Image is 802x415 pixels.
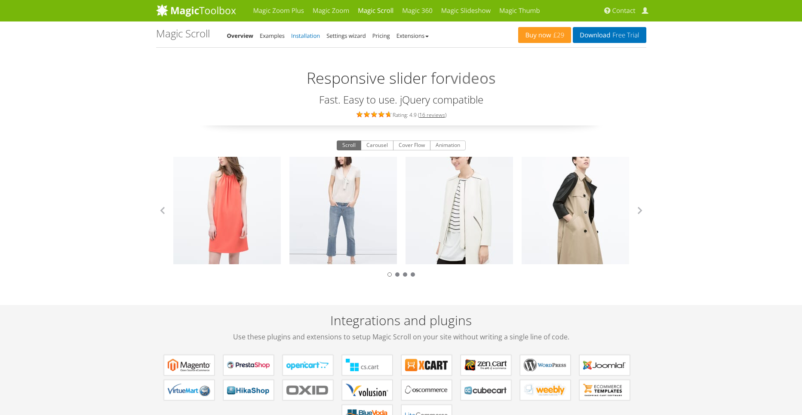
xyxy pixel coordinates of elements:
b: Magic Scroll for ecommerce Templates [583,384,626,397]
a: Magic Scroll for Volusion [342,380,393,400]
b: Magic Scroll for PrestaShop [227,359,270,372]
a: Magic Scroll for HikaShop [223,380,274,400]
a: Magic Scroll for CubeCart [461,380,511,400]
a: Magic Scroll for Magento [164,355,215,375]
a: Extensions [396,32,429,40]
a: 16 reviews [419,111,445,119]
span: £29 [551,32,565,39]
a: Magic Scroll for OXID [283,380,333,400]
a: Magic Scroll for WordPress [520,355,571,375]
b: Magic Scroll for Volusion [346,384,389,397]
b: Magic Scroll for HikaShop [227,384,270,397]
a: DownloadFree Trial [573,27,646,43]
a: Examples [260,32,285,40]
a: Buy now£29 [518,27,571,43]
a: Magic Scroll for OpenCart [283,355,333,375]
b: Magic Scroll for OpenCart [286,359,329,372]
span: Free Trial [610,32,639,39]
button: Carousel [361,140,393,151]
b: Magic Scroll for osCommerce [405,384,448,397]
b: Magic Scroll for CubeCart [464,384,507,397]
h1: Magic Scroll [156,28,210,39]
h3: Fast. Easy to use. jQuery compatible [156,94,646,105]
b: Magic Scroll for Weebly [524,384,567,397]
a: Pricing [372,32,390,40]
b: Magic Scroll for Magento [168,359,211,372]
a: Installation [291,32,320,40]
a: Magic Scroll for VirtueMart [164,380,215,400]
a: Magic Scroll for osCommerce [401,380,452,400]
b: Magic Scroll for Zen Cart [464,359,507,372]
img: MagicToolbox.com - Image tools for your website [156,4,236,17]
div: Rating: 4.9 ( ) [156,110,646,119]
a: Magic Scroll for Joomla [579,355,630,375]
button: Animation [430,140,466,151]
b: Magic Scroll for OXID [286,384,329,397]
a: Magic Scroll for ecommerce Templates [579,380,630,400]
h2: Integrations and plugins [156,313,646,342]
b: Magic Scroll for VirtueMart [168,384,211,397]
span: Contact [612,6,636,15]
h2: Responsive slider for [156,58,646,90]
button: Scroll [337,140,361,151]
a: Overview [227,32,254,40]
a: Magic Scroll for Weebly [520,380,571,400]
a: Magic Scroll for CS-Cart [342,355,393,375]
a: Settings wizard [326,32,366,40]
b: Magic Scroll for WordPress [524,359,567,372]
span: Use these plugins and extensions to setup Magic Scroll on your site without writing a single line... [156,332,646,342]
button: Cover Flow [393,140,430,151]
a: Magic Scroll for Zen Cart [461,355,511,375]
b: Magic Scroll for CS-Cart [346,359,389,372]
b: Magic Scroll for X-Cart [405,359,448,372]
b: Magic Scroll for Joomla [583,359,626,372]
a: Magic Scroll for X-Cart [401,355,452,375]
a: Magic Scroll for PrestaShop [223,355,274,375]
span: videos [451,67,496,90]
